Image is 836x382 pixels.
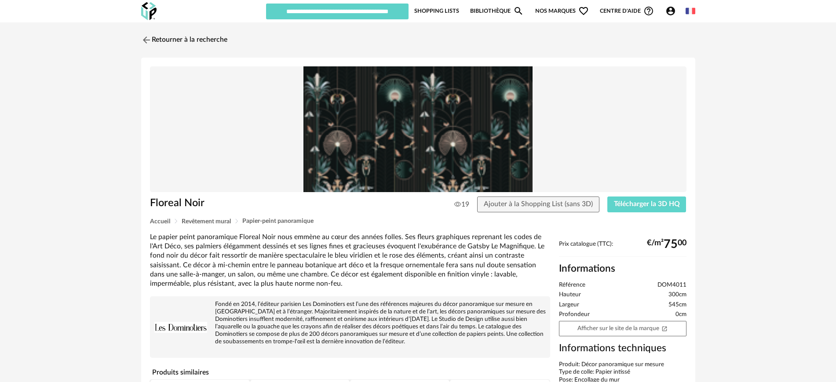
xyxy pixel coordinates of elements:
img: fr [686,6,695,16]
a: BibliothèqueMagnify icon [470,3,524,19]
span: Nos marques [535,3,589,19]
span: 75 [664,241,678,248]
span: Open In New icon [661,325,668,331]
button: Télécharger la 3D HQ [607,196,686,212]
span: 0cm [675,311,686,319]
span: Référence [559,281,585,289]
span: DOM4011 [657,281,686,289]
h1: Floreal Noir [150,196,369,210]
span: Télécharger la 3D HQ [614,200,680,207]
span: Help Circle Outline icon [643,6,654,16]
span: Accueil [150,218,170,225]
span: Papier-peint panoramique [242,218,314,224]
span: 19 [454,200,469,209]
span: Revêtement mural [182,218,231,225]
div: Le papier peint panoramique Floreal Noir nous emmène au cœur des années folles. Ses fleurs graphi... [150,233,550,289]
span: Largeur [559,301,579,309]
span: Account Circle icon [665,6,680,16]
img: brand logo [154,301,207,353]
div: Fondé en 2014, l’éditeur parisien Les Dominotiers est l’une des références majeures du décor pano... [154,301,546,345]
h4: Produits similaires [150,366,550,379]
span: Ajouter à la Shopping List (sans 3D) [484,200,593,207]
img: Product pack shot [150,66,686,193]
span: Hauteur [559,291,581,299]
button: Ajouter à la Shopping List (sans 3D) [477,196,599,212]
span: 300cm [668,291,686,299]
h2: Informations [559,262,686,275]
a: Retourner à la recherche [141,30,227,50]
span: Heart Outline icon [578,6,589,16]
h3: Informations techniques [559,342,686,355]
div: Breadcrumb [150,218,686,225]
span: Profondeur [559,311,590,319]
img: OXP [141,2,157,20]
a: Shopping Lists [414,3,459,19]
span: 545cm [668,301,686,309]
div: Prix catalogue (TTC): [559,240,686,257]
div: €/m² 00 [647,241,686,248]
img: svg+xml;base64,PHN2ZyB3aWR0aD0iMjQiIGhlaWdodD0iMjQiIHZpZXdCb3g9IjAgMCAyNCAyNCIgZmlsbD0ibm9uZSIgeG... [141,35,152,45]
a: Afficher sur le site de la marqueOpen In New icon [559,321,686,336]
span: Account Circle icon [665,6,676,16]
span: Centre d'aideHelp Circle Outline icon [600,6,654,16]
span: Magnify icon [513,6,524,16]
